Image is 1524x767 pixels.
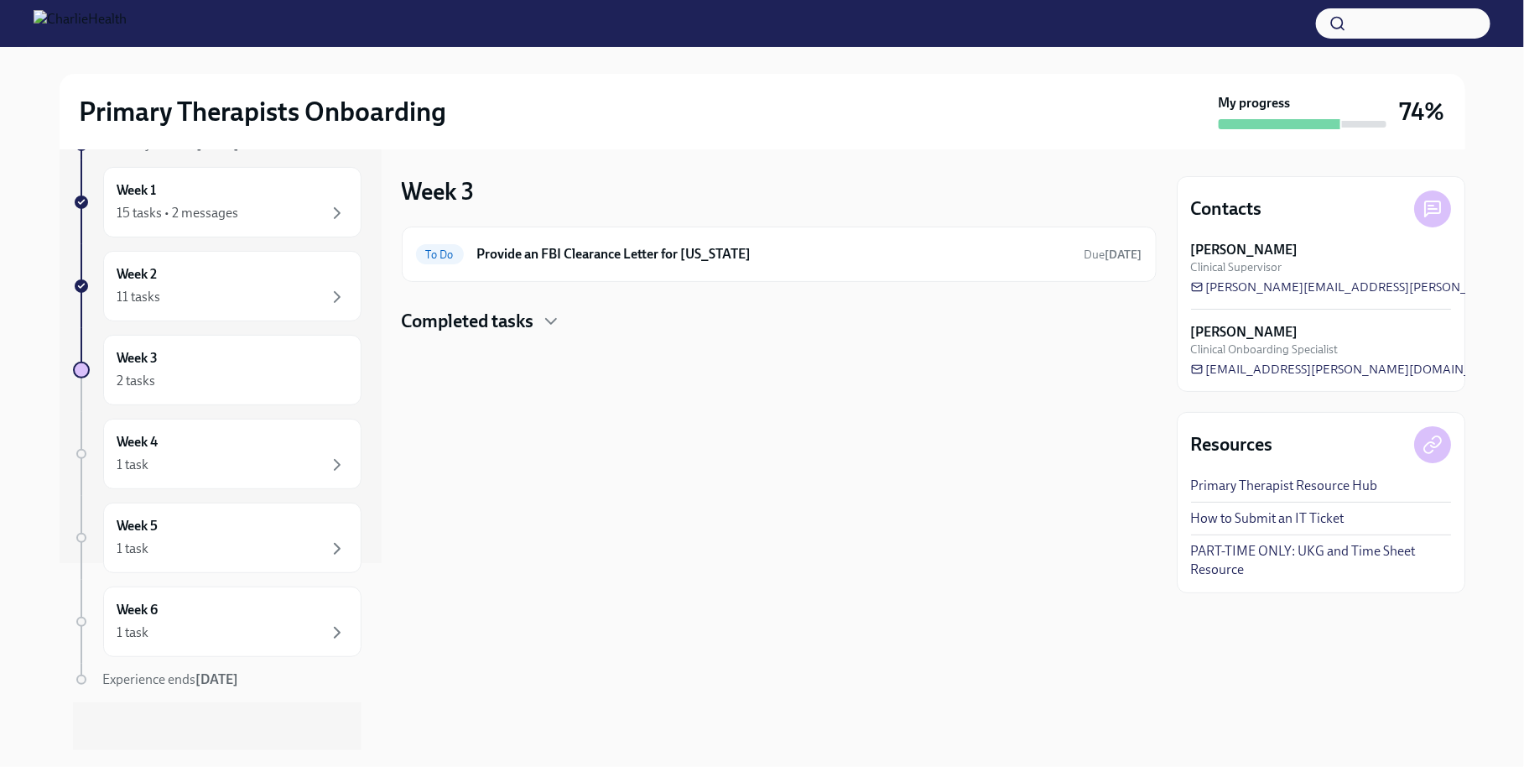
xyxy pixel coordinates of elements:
[73,503,361,573] a: Week 51 task
[416,241,1142,268] a: To DoProvide an FBI Clearance Letter for [US_STATE]Due[DATE]
[1084,247,1142,263] span: September 11th, 2025 10:00
[117,288,161,306] div: 11 tasks
[117,540,149,558] div: 1 task
[1191,432,1273,457] h4: Resources
[34,10,127,37] img: CharlieHealth
[117,372,156,390] div: 2 tasks
[402,309,1157,334] div: Completed tasks
[1191,477,1378,495] a: Primary Therapist Resource Hub
[1191,196,1262,222] h4: Contacts
[1191,542,1451,579] a: PART-TIME ONLY: UKG and Time Sheet Resource
[1191,259,1282,275] span: Clinical Supervisor
[117,624,149,642] div: 1 task
[117,517,159,535] h6: Week 5
[117,181,157,200] h6: Week 1
[1400,97,1445,127] h3: 74%
[477,245,1071,263] h6: Provide an FBI Clearance Letter for [US_STATE]
[416,248,464,261] span: To Do
[117,349,159,368] h6: Week 3
[117,601,159,619] h6: Week 6
[117,433,159,451] h6: Week 4
[117,204,239,222] div: 15 tasks • 2 messages
[1084,248,1142,262] span: Due
[73,419,361,489] a: Week 41 task
[196,671,239,687] strong: [DATE]
[73,251,361,321] a: Week 211 tasks
[1191,509,1345,528] a: How to Submit an IT Ticket
[117,265,158,284] h6: Week 2
[402,309,534,334] h4: Completed tasks
[402,176,475,206] h3: Week 3
[117,456,149,474] div: 1 task
[1191,361,1511,378] a: [EMAIL_ADDRESS][PERSON_NAME][DOMAIN_NAME]
[1191,323,1298,342] strong: [PERSON_NAME]
[103,671,239,687] span: Experience ends
[1219,94,1291,112] strong: My progress
[1191,342,1339,357] span: Clinical Onboarding Specialist
[73,335,361,405] a: Week 32 tasks
[80,95,447,128] h2: Primary Therapists Onboarding
[73,587,361,657] a: Week 61 task
[73,167,361,237] a: Week 115 tasks • 2 messages
[1105,248,1142,262] strong: [DATE]
[1191,241,1298,259] strong: [PERSON_NAME]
